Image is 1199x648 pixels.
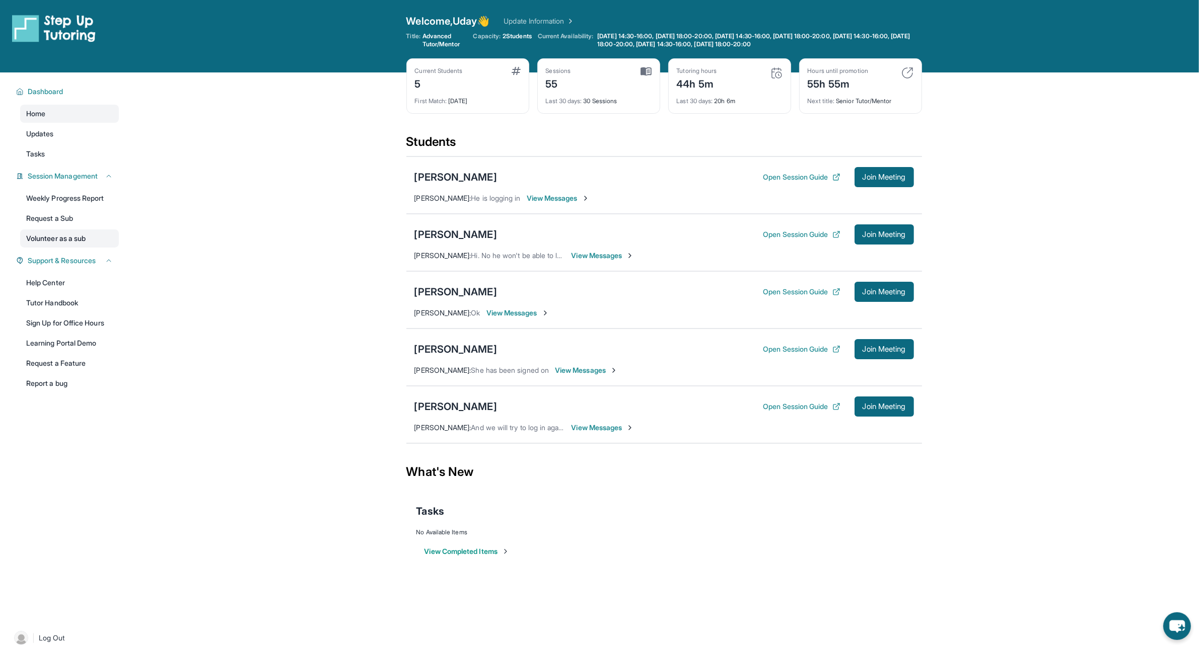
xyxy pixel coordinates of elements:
[486,308,549,318] span: View Messages
[28,256,96,266] span: Support & Resources
[1163,612,1191,640] button: chat-button
[20,125,119,143] a: Updates
[32,632,35,644] span: |
[763,229,840,239] button: Open Session Guide
[763,287,840,297] button: Open Session Guide
[26,109,45,119] span: Home
[863,231,906,237] span: Join Meeting
[677,75,717,91] div: 44h 5m
[763,344,840,354] button: Open Session Guide
[425,546,510,556] button: View Completed Items
[471,194,521,202] span: He is logging in
[414,227,497,241] div: [PERSON_NAME]
[808,67,868,75] div: Hours until promotion
[610,366,618,374] img: Chevron-Right
[406,14,490,28] span: Welcome, Uday 👋
[20,189,119,207] a: Weekly Progress Report
[20,334,119,352] a: Learning Portal Demo
[14,631,28,645] img: user-img
[20,294,119,312] a: Tutor Handbook
[28,171,98,181] span: Session Management
[527,193,590,203] span: View Messages
[26,149,45,159] span: Tasks
[20,354,119,372] a: Request a Feature
[28,87,63,97] span: Dashboard
[546,67,571,75] div: Sessions
[626,252,634,260] img: Chevron-Right
[416,504,444,518] span: Tasks
[471,308,480,317] span: Ok
[538,32,593,48] span: Current Availability:
[582,194,590,202] img: Chevron-Right
[422,32,467,48] span: Advanced Tutor/Mentor
[512,67,521,75] img: card
[855,167,914,187] button: Join Meeting
[12,14,96,42] img: logo
[565,16,575,26] img: Chevron Right
[471,251,597,260] span: Hi. No he won't be able to log in [DATE]
[808,75,868,91] div: 55h 55m
[20,209,119,227] a: Request a Sub
[677,91,783,105] div: 20h 6m
[24,171,113,181] button: Session Management
[546,91,652,105] div: 30 Sessions
[24,256,113,266] button: Support & Resources
[641,67,652,76] img: card
[414,308,471,317] span: [PERSON_NAME] :
[863,346,906,352] span: Join Meeting
[20,274,119,292] a: Help Center
[546,97,582,105] span: Last 30 days :
[415,67,463,75] div: Current Students
[414,366,471,374] span: [PERSON_NAME] :
[572,251,634,261] span: View Messages
[541,309,549,317] img: Chevron-Right
[414,285,497,299] div: [PERSON_NAME]
[473,32,501,40] span: Capacity:
[20,145,119,163] a: Tasks
[20,374,119,392] a: Report a bug
[597,32,920,48] span: [DATE] 14:30-16:00, [DATE] 18:00-20:00, [DATE] 14:30-16:00, [DATE] 18:00-20:00, [DATE] 14:30-16:0...
[26,129,54,139] span: Updates
[855,339,914,359] button: Join Meeting
[555,365,618,375] span: View Messages
[20,314,119,332] a: Sign Up for Office Hours
[406,450,922,494] div: What's New
[416,528,912,536] div: No Available Items
[471,366,549,374] span: She has been signed on
[406,32,420,48] span: Title:
[39,633,65,643] span: Log Out
[20,105,119,123] a: Home
[572,423,634,433] span: View Messages
[863,289,906,295] span: Join Meeting
[24,87,113,97] button: Dashboard
[677,67,717,75] div: Tutoring hours
[855,224,914,245] button: Join Meeting
[471,423,600,432] span: And we will try to log in again next week
[855,396,914,417] button: Join Meeting
[20,229,119,248] a: Volunteer as a sub
[863,403,906,410] span: Join Meeting
[808,91,913,105] div: Senior Tutor/Mentor
[415,97,447,105] span: First Match :
[504,16,574,26] a: Update Information
[546,75,571,91] div: 55
[415,75,463,91] div: 5
[415,91,521,105] div: [DATE]
[414,251,471,260] span: [PERSON_NAME] :
[770,67,783,79] img: card
[855,282,914,302] button: Join Meeting
[503,32,532,40] span: 2 Students
[626,424,634,432] img: Chevron-Right
[414,399,497,414] div: [PERSON_NAME]
[406,134,922,156] div: Students
[595,32,922,48] a: [DATE] 14:30-16:00, [DATE] 18:00-20:00, [DATE] 14:30-16:00, [DATE] 18:00-20:00, [DATE] 14:30-16:0...
[414,423,471,432] span: [PERSON_NAME] :
[414,194,471,202] span: [PERSON_NAME] :
[763,401,840,412] button: Open Session Guide
[414,342,497,356] div: [PERSON_NAME]
[414,170,497,184] div: [PERSON_NAME]
[677,97,713,105] span: Last 30 days :
[808,97,835,105] span: Next title :
[763,172,840,182] button: Open Session Guide
[901,67,913,79] img: card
